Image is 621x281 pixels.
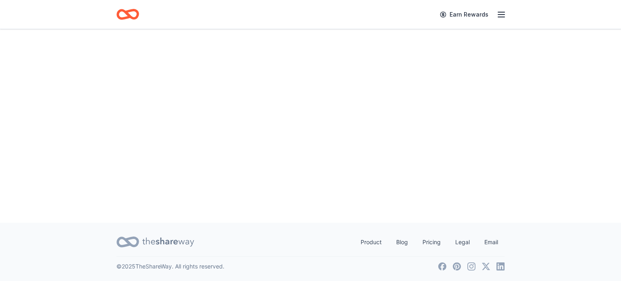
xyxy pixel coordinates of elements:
[354,234,388,250] a: Product
[116,262,224,271] p: © 2025 TheShareWay. All rights reserved.
[390,234,414,250] a: Blog
[416,234,447,250] a: Pricing
[435,7,493,22] a: Earn Rewards
[478,234,505,250] a: Email
[449,234,476,250] a: Legal
[116,5,139,24] a: Home
[354,234,505,250] nav: quick links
